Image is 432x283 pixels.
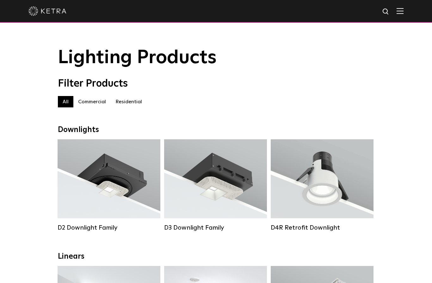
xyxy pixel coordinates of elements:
div: Filter Products [58,78,374,90]
label: Residential [111,96,147,107]
img: search icon [382,8,390,16]
div: D3 Downlight Family [164,224,267,232]
label: Commercial [73,96,111,107]
label: All [58,96,73,107]
div: Downlights [58,125,374,135]
img: ketra-logo-2019-white [28,6,66,16]
a: D2 Downlight Family Lumen Output:1200Colors:White / Black / Gloss Black / Silver / Bronze / Silve... [58,139,160,231]
a: D4R Retrofit Downlight Lumen Output:800Colors:White / BlackBeam Angles:15° / 25° / 40° / 60°Watta... [271,139,373,231]
div: D2 Downlight Family [58,224,160,232]
span: Lighting Products [58,48,217,67]
img: Hamburger%20Nav.svg [397,8,404,14]
div: D4R Retrofit Downlight [271,224,373,232]
a: D3 Downlight Family Lumen Output:700 / 900 / 1100Colors:White / Black / Silver / Bronze / Paintab... [164,139,267,231]
div: Linears [58,252,374,261]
